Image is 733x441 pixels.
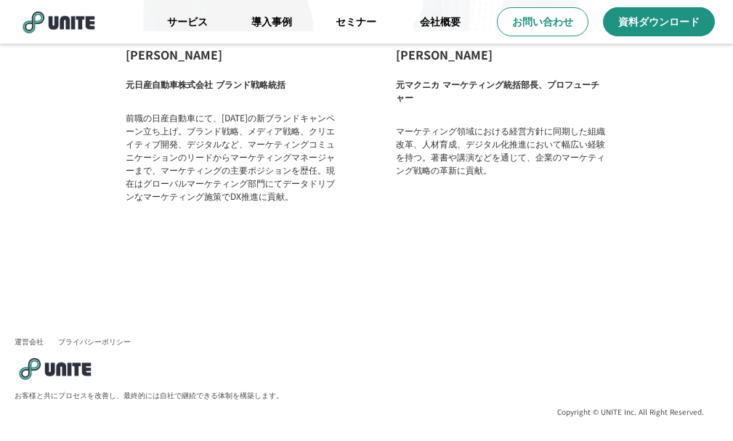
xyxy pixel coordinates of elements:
[126,111,338,203] p: 前職の日産自動車にて、[DATE]の新ブランドキャンペーン立ち上げ。ブランド戦略、メディア戦略、クリエイティブ開発、デジタルなど、マーケティングコミュニケーションのリードからマーケティングマネー...
[660,371,733,441] iframe: Chat Widget
[396,78,608,110] p: 元マクニカ マーケティング統括部長、プロフューチャー
[660,371,733,441] div: チャットウィジェット
[512,15,573,29] p: お問い合わせ
[126,78,285,97] p: 元日産自動車株式会社 ブランド戦略統括
[618,15,700,29] p: 資料ダウンロード
[396,124,608,177] p: マーケティング領域における経営方針に同期した組織改革、人材育成、デジタル化推進において幅広い経験を持つ。著書や講演などを通じて、企業のマーケティング戦略の革新に貢献。
[126,46,338,63] p: [PERSON_NAME]
[15,390,283,400] p: お客様と共にプロセスを改善し、最終的には自社で継続できる体制を構築します。
[15,336,44,347] a: 運営会社
[58,336,131,347] a: プライバシーポリシー
[557,407,704,417] p: Copyright © UNITE Inc. All Right Reserved.
[497,7,588,36] a: お問い合わせ
[396,46,608,63] p: [PERSON_NAME]
[603,7,715,36] a: 資料ダウンロード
